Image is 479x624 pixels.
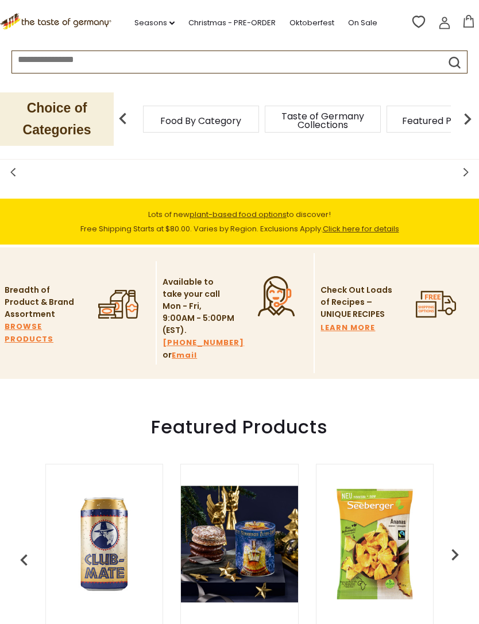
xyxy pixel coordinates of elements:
p: Check Out Loads of Recipes – UNIQUE RECIPES [320,284,392,320]
a: Food By Category [160,117,241,125]
img: Lebkuchen Schmidt Blue [181,486,298,602]
span: Lots of new to discover! Free Shipping Starts at $80.00. Varies by Region. Exclusions Apply. [80,209,399,234]
img: Club Mate Energy Soft Drink with Yerba Mate Tea, 12 pack of 11.2 oz cans [46,486,163,602]
a: Seasons [134,17,175,29]
a: plant-based food options [190,209,287,220]
p: Available to take your call Mon - Fri, 9:00AM - 5:00PM (EST). or [163,276,234,362]
p: Breadth of Product & Brand Assortment [5,284,76,320]
img: Seeberger Unsweetened Pineapple Chips, Natural Fruit Snack, 200g [316,486,433,602]
img: previous arrow [13,549,36,572]
a: Taste of Germany Collections [277,112,369,129]
a: BROWSE PRODUCTS [5,320,76,346]
img: next arrow [456,107,479,130]
a: Email [172,349,197,362]
a: On Sale [348,17,377,29]
a: Christmas - PRE-ORDER [188,17,276,29]
a: LEARN MORE [320,321,375,334]
a: [PHONE_NUMBER] [163,336,244,349]
a: Click here for details [323,223,399,234]
img: previous arrow [111,107,134,130]
img: previous arrow [443,543,466,566]
a: Oktoberfest [289,17,334,29]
